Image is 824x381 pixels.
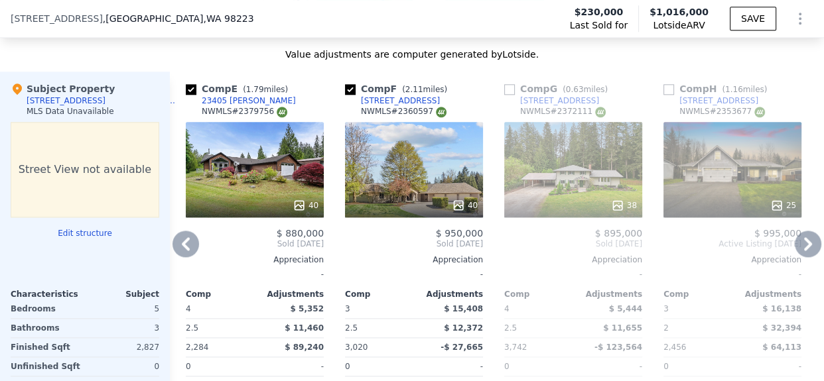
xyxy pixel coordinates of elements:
span: $ 5,352 [291,304,324,313]
div: 25 [770,199,796,212]
span: 1.16 [725,85,743,94]
div: Bedrooms [11,299,82,318]
div: 2,827 [88,338,159,356]
span: $ 995,000 [754,228,801,239]
div: Comp F [345,82,452,95]
div: - [576,357,642,376]
div: NWMLS # 2379756 [202,106,287,117]
span: Lotside ARV [650,19,709,32]
span: 3,742 [504,343,527,352]
div: Comp [186,289,255,299]
a: [STREET_ADDRESS] [345,95,440,106]
span: , [GEOGRAPHIC_DATA] [103,12,254,25]
span: 0 [345,362,350,371]
div: 40 [452,199,478,212]
span: $ 950,000 [436,228,483,239]
div: [STREET_ADDRESS] [520,95,599,106]
span: [STREET_ADDRESS] [11,12,103,25]
span: 0.63 [566,85,584,94]
span: $1,016,000 [650,7,709,17]
div: 23405 [PERSON_NAME] [202,95,296,106]
div: Comp [663,289,732,299]
span: Active Listing [DATE] [663,239,801,249]
div: - [663,265,801,284]
div: MLS Data Unavailable [27,106,114,117]
span: 1.79 [246,85,264,94]
span: , WA 98223 [203,13,253,24]
div: Street View not available [11,122,159,217]
span: $ 16,138 [762,304,801,313]
a: 23405 [PERSON_NAME] [186,95,296,106]
div: Appreciation [504,254,642,265]
div: Comp H [663,82,772,95]
span: $ 11,460 [285,323,324,333]
div: Subject Property [11,82,115,95]
button: SAVE [730,7,776,30]
div: Adjustments [732,289,801,299]
span: 3 [663,304,669,313]
div: 2 [663,319,730,337]
div: 0 [88,357,159,376]
div: [STREET_ADDRESS] [27,95,105,106]
div: Adjustments [414,289,483,299]
img: NWMLS Logo [754,107,765,117]
span: 4 [186,304,191,313]
div: Unfinished Sqft [11,357,82,376]
div: - [735,357,801,376]
div: 2.5 [186,319,252,337]
span: ( miles) [717,85,772,94]
div: - [504,265,642,284]
span: $ 64,113 [762,343,801,352]
span: -$ 27,665 [441,343,483,352]
div: 2.5 [504,319,571,337]
span: Sold [DATE] [186,239,324,249]
span: $ 5,444 [609,304,642,313]
div: - [186,265,324,284]
span: $ 15,408 [444,304,483,313]
span: ( miles) [397,85,452,94]
div: - [417,357,483,376]
span: 3 [345,304,350,313]
span: $ 12,372 [444,323,483,333]
button: Edit structure [11,228,159,239]
div: NWMLS # 2353677 [679,106,765,117]
div: Finished Sqft [11,338,82,356]
div: NWMLS # 2372111 [520,106,606,117]
div: Appreciation [186,254,324,265]
span: 2.11 [405,85,423,94]
div: Comp G [504,82,613,95]
div: Comp E [186,82,293,95]
span: 0 [663,362,669,371]
div: [STREET_ADDRESS] [361,95,440,106]
div: [STREET_ADDRESS] [679,95,758,106]
div: 40 [293,199,318,212]
span: -$ 123,564 [594,343,642,352]
div: Appreciation [345,254,483,265]
button: Show Options [787,5,813,32]
span: $ 895,000 [595,228,642,239]
a: [STREET_ADDRESS] [663,95,758,106]
div: Adjustments [573,289,642,299]
span: 2,284 [186,343,208,352]
span: ( miles) [238,85,293,94]
div: Characteristics [11,289,85,299]
div: Subject [85,289,159,299]
span: 4 [504,304,510,313]
span: ( miles) [557,85,613,94]
span: $230,000 [575,5,624,19]
div: 2.5 [345,319,411,337]
img: NWMLS Logo [436,107,446,117]
span: 0 [186,362,191,371]
div: - [345,265,483,284]
span: $ 11,655 [603,323,642,333]
div: Comp [504,289,573,299]
div: Adjustments [255,289,324,299]
div: 3 [88,319,159,337]
a: [STREET_ADDRESS] [504,95,599,106]
div: Bathrooms [11,319,82,337]
span: $ 89,240 [285,343,324,352]
span: Last Sold for [570,19,628,32]
span: Sold [DATE] [504,239,642,249]
div: 5 [88,299,159,318]
div: - [257,357,324,376]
